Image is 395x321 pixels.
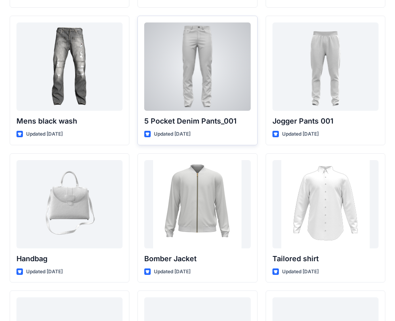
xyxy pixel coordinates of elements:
p: Updated [DATE] [154,268,190,276]
p: Bomber Jacket [144,253,250,264]
p: 5 Pocket Denim Pants_001 [144,116,250,127]
a: Jogger Pants 001 [272,22,379,111]
p: Updated [DATE] [282,130,319,138]
p: Updated [DATE] [282,268,319,276]
a: 5 Pocket Denim Pants_001 [144,22,250,111]
p: Mens black wash [16,116,123,127]
p: Jogger Pants 001 [272,116,379,127]
a: Tailored shirt [272,160,379,248]
a: Handbag [16,160,123,248]
p: Handbag [16,253,123,264]
a: Mens black wash [16,22,123,111]
p: Updated [DATE] [154,130,190,138]
a: Bomber Jacket [144,160,250,248]
p: Tailored shirt [272,253,379,264]
p: Updated [DATE] [26,130,63,138]
p: Updated [DATE] [26,268,63,276]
